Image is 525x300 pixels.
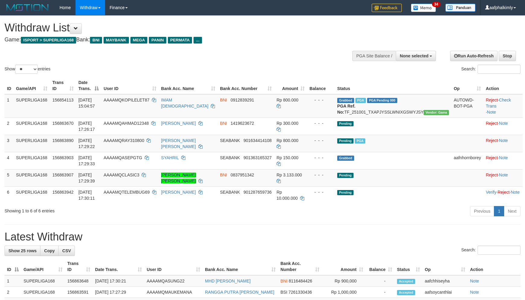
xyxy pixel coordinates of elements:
[277,173,302,177] span: Rp 3.133.000
[445,4,475,12] img: panduan.png
[487,110,496,115] a: Note
[422,275,468,287] td: aafchhiseyha
[5,152,14,169] td: 4
[486,98,498,102] a: Reject
[243,190,271,195] span: Copy 901287659736 to clipboard
[355,98,366,103] span: Marked by aafchhiseyha
[52,98,73,102] span: 156854113
[309,137,332,144] div: - - -
[280,279,287,283] span: BNI
[337,104,355,115] b: PGA Ref. No:
[396,51,436,61] button: None selected
[483,152,523,169] td: ·
[40,246,59,256] a: Copy
[483,186,523,204] td: · ·
[5,231,520,243] h1: Latest Withdraw
[231,121,254,126] span: Copy 1419623672 to clipboard
[397,279,415,284] span: Accepted
[478,65,520,74] input: Search:
[14,135,50,152] td: SUPERLIGA168
[395,258,422,275] th: Status: activate to sort column ascending
[218,77,274,94] th: Bank Acc. Number: activate to sort column ascending
[309,172,332,178] div: - - -
[355,138,365,144] span: Marked by aafsengchandara
[461,246,520,255] label: Search:
[277,155,298,160] span: Rp 150.000
[486,190,496,195] a: Verify
[104,98,149,102] span: AAAAMQKOPILELET87
[144,258,203,275] th: User ID: activate to sort column ascending
[322,258,366,275] th: Amount: activate to sort column ascending
[5,94,14,118] td: 1
[277,190,298,201] span: Rp 10.000.000
[309,97,332,103] div: - - -
[470,206,494,216] a: Previous
[78,173,95,183] span: [DATE] 17:29:39
[5,3,50,12] img: MOTION_logo.png
[52,138,73,143] span: 156863890
[5,246,40,256] a: Show 25 rows
[422,287,468,298] td: aafsoycanthlai
[144,275,203,287] td: AAAAMQASUNG22
[486,155,498,160] a: Reject
[483,77,523,94] th: Action
[14,118,50,135] td: SUPERLIGA168
[499,173,508,177] a: Note
[5,22,344,34] h1: Withdraw List
[104,138,144,143] span: AAAAMQRAY310800
[486,138,498,143] a: Reject
[483,118,523,135] td: ·
[289,279,312,283] span: Copy 8116484426 to clipboard
[149,37,166,44] span: PANIN
[220,98,227,102] span: BNI
[78,121,95,132] span: [DATE] 17:26:17
[280,290,287,295] span: BSI
[277,138,298,143] span: Rp 800.000
[511,190,520,195] a: Note
[78,98,95,108] span: [DATE] 15:04:57
[494,206,504,216] a: 1
[278,258,322,275] th: Bank Acc. Number: activate to sort column ascending
[65,258,93,275] th: Trans ID: activate to sort column ascending
[5,135,14,152] td: 3
[451,152,483,169] td: aafnhornborey
[58,246,75,256] a: CSV
[44,248,55,253] span: Copy
[309,120,332,126] div: - - -
[5,65,50,74] label: Show entries
[470,290,479,295] a: Note
[411,4,436,12] img: Button%20Memo.svg
[93,275,144,287] td: [DATE] 17:30:21
[274,77,307,94] th: Amount: activate to sort column ascending
[159,77,218,94] th: Bank Acc. Name: activate to sort column ascending
[483,135,523,152] td: ·
[161,98,209,108] a: IMAM [DEMOGRAPHIC_DATA]
[104,121,149,126] span: AAAAMQAHMAD12348
[335,94,451,118] td: TF_251001_TXAPJYSSLWNIXGSWYJSY
[366,258,395,275] th: Balance: activate to sort column ascending
[5,287,21,298] td: 2
[194,37,202,44] span: ...
[322,287,366,298] td: Rp 1,000,000
[277,121,298,126] span: Rp 300.000
[205,279,251,283] a: MHD [PERSON_NAME]
[337,98,354,103] span: Grabbed
[451,77,483,94] th: Op: activate to sort column ascending
[337,190,354,195] span: Pending
[78,155,95,166] span: [DATE] 17:29:33
[14,169,50,186] td: SUPERLIGA168
[367,98,397,103] span: PGA Pending
[372,4,402,12] img: Feedback.jpg
[231,98,254,102] span: Copy 0912839291 to clipboard
[400,53,428,58] span: None selected
[486,173,498,177] a: Reject
[307,77,335,94] th: Balance
[144,287,203,298] td: AAAAMQMAUKEMANA
[337,173,354,178] span: Pending
[78,138,95,149] span: [DATE] 17:29:22
[478,246,520,255] input: Search:
[14,77,50,94] th: Game/API: activate to sort column ascending
[5,169,14,186] td: 5
[65,287,93,298] td: 156863591
[220,155,240,160] span: SEABANK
